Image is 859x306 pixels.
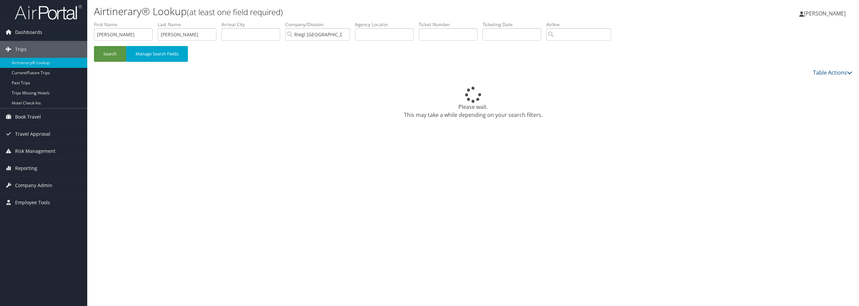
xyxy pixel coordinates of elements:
small: (at least one field required) [187,6,283,17]
span: Risk Management [15,143,55,160]
label: Arrival City [221,21,285,28]
span: Travel Approval [15,126,50,142]
span: Reporting [15,160,37,177]
button: Search [94,46,126,62]
label: First Name [94,21,158,28]
h1: Airtinerary® Lookup [94,4,600,18]
span: Trips [15,41,27,58]
span: Dashboards [15,24,42,41]
span: Employee Tools [15,194,50,211]
div: Please wait. This may take a while depending on your search filters. [94,87,852,119]
label: Airline [546,21,616,28]
a: Table Actions [813,69,852,76]
button: Manage Search Fields [126,46,188,62]
label: Ticket Number [419,21,483,28]
span: Company Admin [15,177,52,194]
a: [PERSON_NAME] [799,3,852,24]
img: airportal-logo.png [15,4,82,20]
span: [PERSON_NAME] [804,10,846,17]
label: Ticketing Date [483,21,546,28]
span: Book Travel [15,108,41,125]
label: Agency Locator [355,21,419,28]
label: Last Name [158,21,221,28]
label: Company/Division [285,21,355,28]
